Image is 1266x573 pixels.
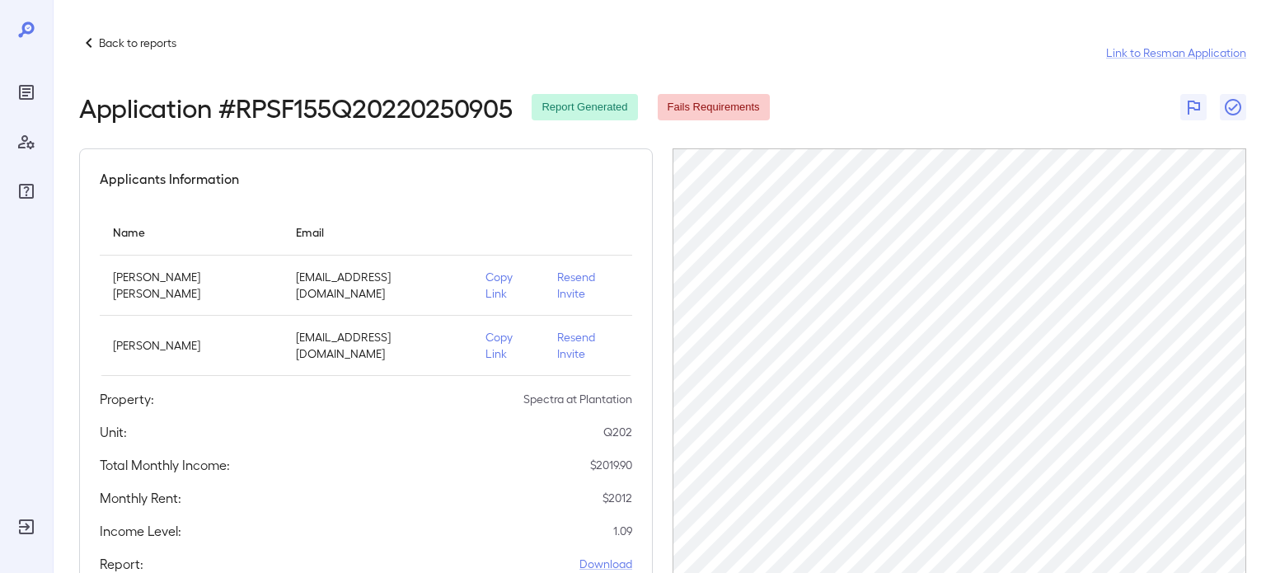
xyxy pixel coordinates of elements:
a: Download [579,556,632,572]
div: FAQ [13,178,40,204]
p: $ 2012 [603,490,632,506]
p: Q202 [603,424,632,440]
p: 1.09 [613,523,632,539]
h5: Total Monthly Income: [100,455,230,475]
p: Resend Invite [557,269,619,302]
table: simple table [100,209,632,376]
h2: Application # RPSF155Q20220250905 [79,92,512,122]
span: Report Generated [532,100,637,115]
p: [PERSON_NAME] [PERSON_NAME] [113,269,270,302]
div: Manage Users [13,129,40,155]
p: [PERSON_NAME] [113,337,270,354]
p: Spectra at Plantation [523,391,632,407]
th: Name [100,209,283,256]
p: [EMAIL_ADDRESS][DOMAIN_NAME] [296,269,459,302]
p: Copy Link [485,329,531,362]
p: Back to reports [99,35,176,51]
h5: Applicants Information [100,169,239,189]
h5: Monthly Rent: [100,488,181,508]
p: Resend Invite [557,329,619,362]
div: Reports [13,79,40,106]
h5: Unit: [100,422,127,442]
h5: Property: [100,389,154,409]
button: Close Report [1220,94,1246,120]
p: [EMAIL_ADDRESS][DOMAIN_NAME] [296,329,459,362]
button: Flag Report [1180,94,1207,120]
p: $ 2019.90 [590,457,632,473]
p: Copy Link [485,269,531,302]
span: Fails Requirements [658,100,770,115]
h5: Income Level: [100,521,181,541]
a: Link to Resman Application [1106,45,1246,61]
th: Email [283,209,472,256]
div: Log Out [13,514,40,540]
